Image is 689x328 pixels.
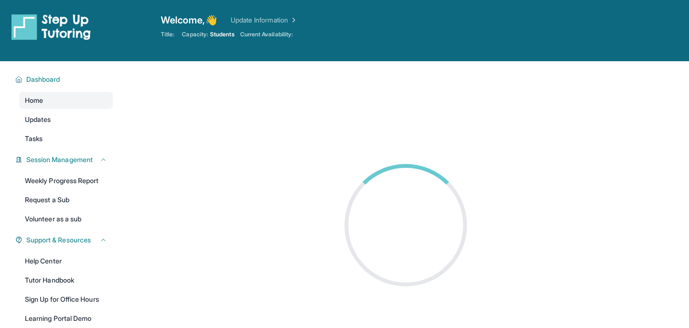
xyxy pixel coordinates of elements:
[240,31,293,38] span: Current Availability:
[25,115,51,124] span: Updates
[11,13,91,40] img: logo
[19,310,113,327] a: Learning Portal Demo
[22,155,107,164] button: Session Management
[19,210,113,228] a: Volunteer as a sub
[22,75,107,84] button: Dashboard
[19,252,113,270] a: Help Center
[182,31,208,38] span: Capacity:
[22,235,107,245] button: Support & Resources
[161,31,174,38] span: Title:
[19,191,113,208] a: Request a Sub
[231,15,298,25] a: Update Information
[19,272,113,289] a: Tutor Handbook
[26,155,93,164] span: Session Management
[26,235,91,245] span: Support & Resources
[19,92,113,109] a: Home
[288,15,298,25] img: Chevron Right
[19,111,113,128] a: Updates
[25,96,43,105] span: Home
[161,13,217,27] span: Welcome, 👋
[210,31,234,38] span: Students
[26,75,60,84] span: Dashboard
[19,291,113,308] a: Sign Up for Office Hours
[19,172,113,189] a: Weekly Progress Report
[19,130,113,147] a: Tasks
[25,134,43,143] span: Tasks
